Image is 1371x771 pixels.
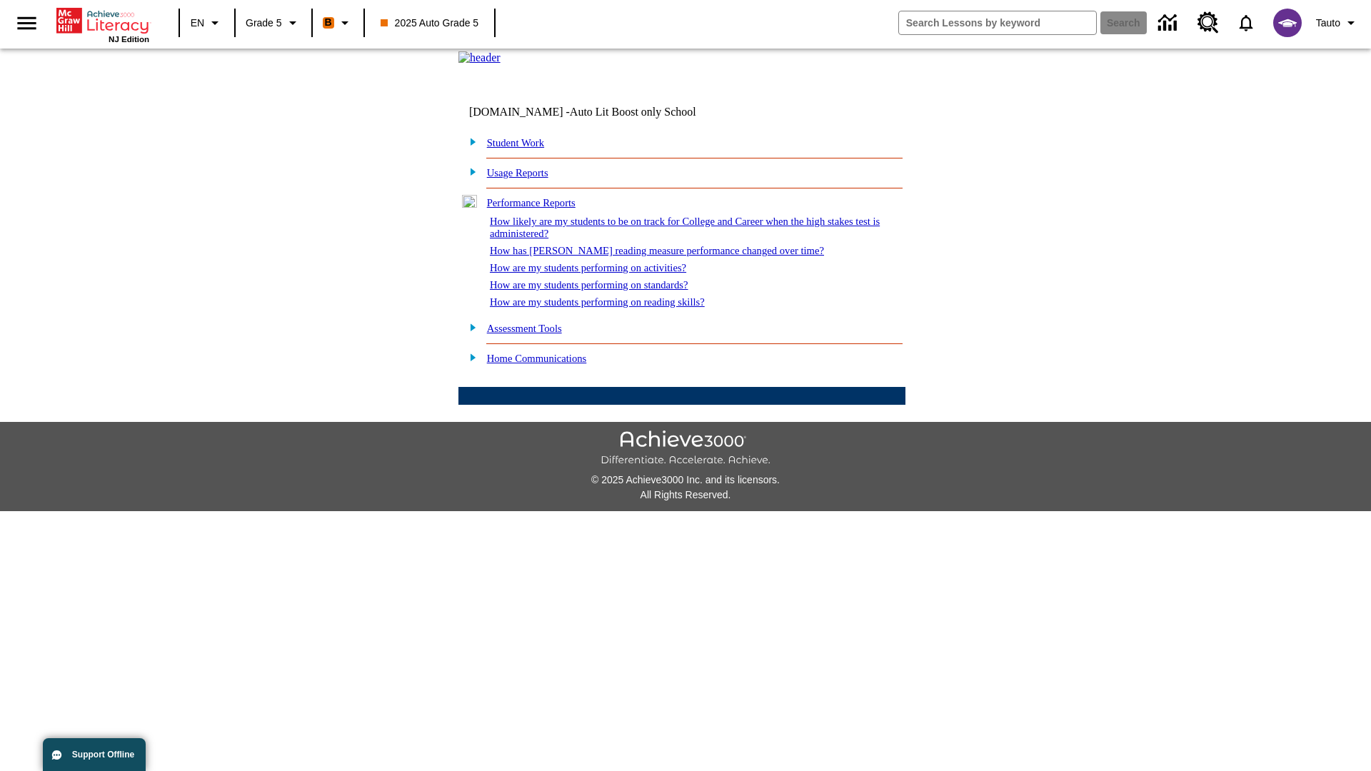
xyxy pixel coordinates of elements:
button: Open side menu [6,2,48,44]
div: Home [56,5,149,44]
span: Support Offline [72,750,134,760]
a: Usage Reports [487,167,548,178]
a: How are my students performing on standards? [490,279,688,291]
button: Select a new avatar [1265,4,1310,41]
a: How likely are my students to be on track for College and Career when the high stakes test is adm... [490,216,880,239]
a: Data Center [1150,4,1189,43]
button: Support Offline [43,738,146,771]
a: How are my students performing on activities? [490,262,686,273]
span: EN [191,16,204,31]
img: avatar image [1273,9,1302,37]
button: Profile/Settings [1310,10,1365,36]
span: Tauto [1316,16,1340,31]
img: minus.gif [462,195,477,208]
img: plus.gif [462,165,477,178]
a: Assessment Tools [487,323,562,334]
img: Achieve3000 Differentiate Accelerate Achieve [601,430,770,467]
a: Notifications [1227,4,1265,41]
img: plus.gif [462,321,477,333]
img: plus.gif [462,135,477,148]
a: Student Work [487,137,544,148]
input: search field [899,11,1096,34]
img: header [458,51,501,64]
button: Grade: Grade 5, Select a grade [240,10,307,36]
a: Home Communications [487,353,587,364]
td: [DOMAIN_NAME] - [469,106,732,119]
span: NJ Edition [109,35,149,44]
a: Performance Reports [487,197,576,208]
span: B [325,14,332,31]
a: Resource Center, Will open in new tab [1189,4,1227,42]
button: Language: EN, Select a language [184,10,230,36]
nobr: Auto Lit Boost only School [570,106,696,118]
button: Boost Class color is orange. Change class color [317,10,359,36]
span: Grade 5 [246,16,282,31]
span: 2025 Auto Grade 5 [381,16,479,31]
a: How has [PERSON_NAME] reading measure performance changed over time? [490,245,824,256]
a: How are my students performing on reading skills? [490,296,705,308]
img: plus.gif [462,351,477,363]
